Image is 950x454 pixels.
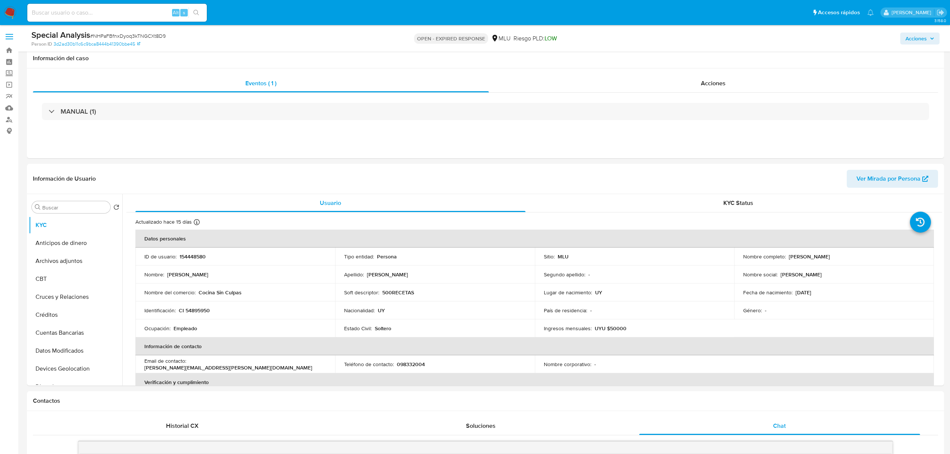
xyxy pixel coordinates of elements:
a: 3d2ad30b11c6c9bca8444b41390bbe45 [53,41,140,47]
span: Historial CX [166,421,199,430]
a: Salir [937,9,944,16]
p: Ingresos mensuales : [544,325,592,332]
th: Datos personales [135,230,934,248]
p: [PERSON_NAME] [167,271,208,278]
a: Notificaciones [867,9,874,16]
p: Segundo apellido : [544,271,585,278]
p: 154448580 [180,253,206,260]
p: UY [378,307,385,314]
p: Cocina Sin Culpas [199,289,242,296]
input: Buscar [42,204,107,211]
p: Nombre : [144,271,164,278]
p: - [594,361,596,368]
span: # NHPaFBfnxDyoq3kTNGCXt8D9 [90,32,166,40]
p: UY [595,289,602,296]
p: País de residencia : [544,307,587,314]
h1: Contactos [33,397,938,405]
input: Buscar usuario o caso... [27,8,207,18]
span: Chat [773,421,786,430]
p: Persona [377,253,397,260]
div: MANUAL (1) [42,103,929,120]
p: MLU [558,253,569,260]
p: CI 54895950 [179,307,210,314]
p: Actualizado hace 15 días [135,218,192,226]
p: Email de contacto : [144,358,186,364]
h1: Información de Usuario [33,175,96,182]
span: Soluciones [466,421,496,430]
span: Acciones [905,33,927,45]
button: Cuentas Bancarias [29,324,122,342]
p: Sitio : [544,253,555,260]
p: Género : [743,307,762,314]
button: KYC [29,216,122,234]
button: Acciones [900,33,940,45]
p: Tipo entidad : [344,253,374,260]
button: Cruces y Relaciones [29,288,122,306]
p: Soft descriptor : [344,289,379,296]
p: Identificación : [144,307,176,314]
p: ID de usuario : [144,253,177,260]
p: Apellido : [344,271,364,278]
button: Direcciones [29,378,122,396]
button: CBT [29,270,122,288]
b: Person ID [31,41,52,47]
button: Créditos [29,306,122,324]
button: Ver Mirada por Persona [847,170,938,188]
button: Anticipos de dinero [29,234,122,252]
p: ximena.felix@mercadolibre.com [892,9,934,16]
button: search-icon [189,7,204,18]
p: - [765,307,766,314]
p: Nacionalidad : [344,307,375,314]
span: Accesos rápidos [818,9,860,16]
b: Special Analysis [31,29,90,41]
p: [PERSON_NAME] [781,271,822,278]
span: Ver Mirada por Persona [856,170,920,188]
h1: Información del caso [33,55,938,62]
th: Información de contacto [135,337,934,355]
p: UYU $50000 [595,325,626,332]
p: Fecha de nacimiento : [743,289,793,296]
p: Nombre completo : [743,253,786,260]
p: 500RECETAS [382,289,414,296]
span: Eventos ( 1 ) [245,79,276,88]
button: Archivos adjuntos [29,252,122,270]
th: Verificación y cumplimiento [135,373,934,391]
span: LOW [545,34,557,43]
p: Estado Civil : [344,325,372,332]
p: Nombre del comercio : [144,289,196,296]
p: 098332004 [397,361,425,368]
button: Devices Geolocation [29,360,122,378]
span: Acciones [701,79,726,88]
h3: MANUAL (1) [61,107,96,116]
p: - [588,271,590,278]
button: Datos Modificados [29,342,122,360]
p: - [590,307,592,314]
p: Lugar de nacimiento : [544,289,592,296]
span: Alt [173,9,179,16]
p: OPEN - EXPIRED RESPONSE [414,33,488,44]
p: Empleado [174,325,197,332]
span: s [183,9,185,16]
p: [PERSON_NAME] [789,253,830,260]
span: Riesgo PLD: [514,34,557,43]
button: Volver al orden por defecto [113,204,119,212]
p: [PERSON_NAME] [367,271,408,278]
p: [DATE] [796,289,811,296]
div: MLU [491,34,511,43]
p: Soltero [375,325,391,332]
p: [PERSON_NAME][EMAIL_ADDRESS][PERSON_NAME][DOMAIN_NAME] [144,364,312,371]
p: Ocupación : [144,325,171,332]
span: KYC Status [723,199,753,207]
p: Nombre corporativo : [544,361,591,368]
p: Nombre social : [743,271,778,278]
p: Teléfono de contacto : [344,361,394,368]
span: Usuario [320,199,341,207]
button: Buscar [35,204,41,210]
